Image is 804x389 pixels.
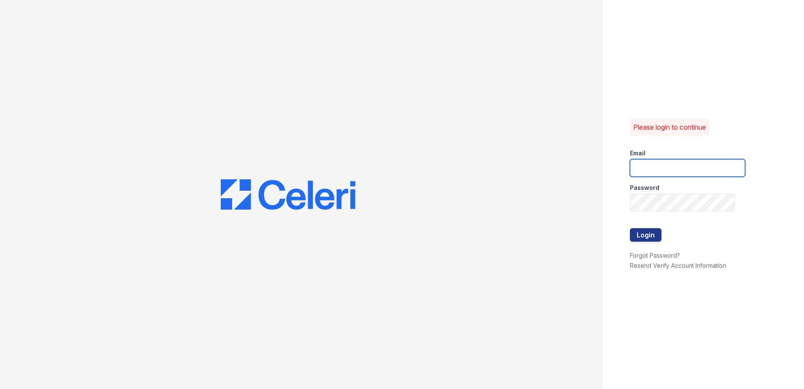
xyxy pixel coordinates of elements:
p: Please login to continue [633,122,706,132]
a: Forgot Password? [630,252,680,259]
button: Login [630,228,661,242]
img: CE_Logo_Blue-a8612792a0a2168367f1c8372b55b34899dd931a85d93a1a3d3e32e68fde9ad4.png [221,179,355,210]
label: Email [630,149,645,157]
a: Resend Verify Account Information [630,262,726,269]
label: Password [630,184,659,192]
